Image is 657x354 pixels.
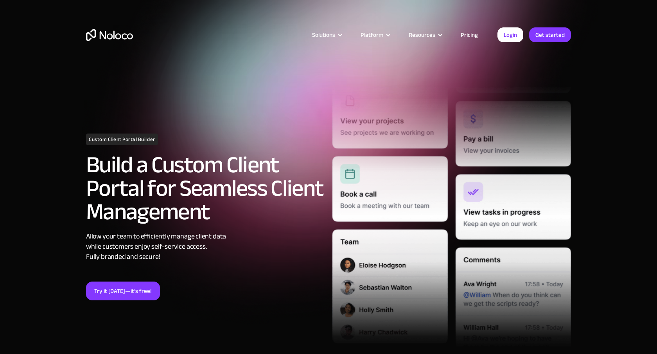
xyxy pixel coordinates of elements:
[86,282,160,300] a: Try it [DATE]—it’s free!
[86,231,325,262] div: Allow your team to efficiently manage client data while customers enjoy self-service access. Full...
[312,30,335,40] div: Solutions
[86,153,325,224] h2: Build a Custom Client Portal for Seamless Client Management
[451,30,488,40] a: Pricing
[361,30,383,40] div: Platform
[399,30,451,40] div: Resources
[529,27,571,42] a: Get started
[86,134,158,145] h1: Custom Client Portal Builder
[302,30,351,40] div: Solutions
[409,30,435,40] div: Resources
[86,29,133,41] a: home
[497,27,523,42] a: Login
[351,30,399,40] div: Platform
